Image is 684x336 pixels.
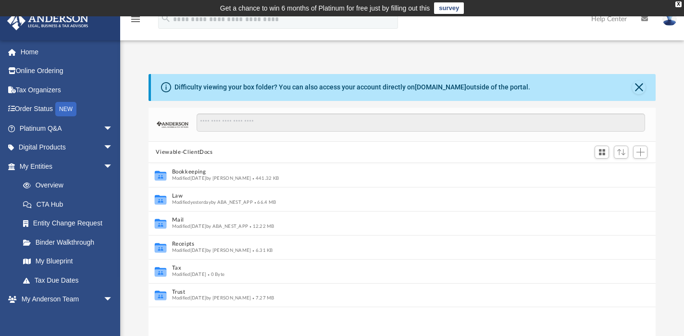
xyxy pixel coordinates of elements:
a: survey [434,2,464,14]
img: Anderson Advisors Platinum Portal [4,12,91,30]
a: menu [130,18,141,25]
span: 12.22 MB [248,224,274,229]
button: Sort [614,146,628,159]
button: Switch to Grid View [595,146,609,159]
button: Viewable-ClientDocs [156,148,212,157]
span: arrow_drop_down [103,290,123,310]
a: Tax Due Dates [13,271,127,290]
button: Bookkeeping [172,169,620,175]
button: Close [632,81,646,94]
button: Trust [172,289,620,295]
span: Modified [DATE] by [PERSON_NAME] [172,176,251,181]
a: Overview [13,176,127,195]
span: 66.4 MB [253,200,276,205]
span: 6.31 KB [251,248,273,253]
div: Difficulty viewing your box folder? You can also access your account directly on outside of the p... [174,82,530,92]
a: My Blueprint [13,252,123,271]
span: 441.32 KB [251,176,279,181]
a: Binder Walkthrough [13,233,127,252]
span: 7.27 MB [251,296,274,300]
span: arrow_drop_down [103,119,123,138]
div: close [675,1,682,7]
span: 0 Byte [206,272,224,277]
a: Platinum Q&Aarrow_drop_down [7,119,127,138]
button: Add [633,146,647,159]
a: My Entitiesarrow_drop_down [7,157,127,176]
i: menu [130,13,141,25]
button: Law [172,193,620,199]
span: Modified [DATE] by [PERSON_NAME] [172,296,251,300]
button: Tax [172,265,620,272]
div: NEW [55,102,76,116]
i: search [161,13,171,24]
a: [DOMAIN_NAME] [415,83,466,91]
span: arrow_drop_down [103,157,123,176]
span: arrow_drop_down [103,138,123,158]
a: Order StatusNEW [7,100,127,119]
span: Modified [DATE] [172,272,206,277]
div: Get a chance to win 6 months of Platinum for free just by filling out this [220,2,430,14]
span: Modified [DATE] by [PERSON_NAME] [172,248,251,253]
button: Receipts [172,241,620,248]
a: Home [7,42,127,62]
a: Tax Organizers [7,80,127,100]
span: Modified yesterday by ABA_NEST_APP [172,200,252,205]
a: Entity Change Request [13,214,127,233]
span: Modified [DATE] by ABA_NEST_APP [172,224,248,229]
a: My Anderson Teamarrow_drop_down [7,290,123,309]
a: CTA Hub [13,195,127,214]
img: User Pic [662,12,677,26]
a: Online Ordering [7,62,127,81]
input: Search files and folders [197,113,645,132]
button: Mail [172,217,620,224]
a: Digital Productsarrow_drop_down [7,138,127,157]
